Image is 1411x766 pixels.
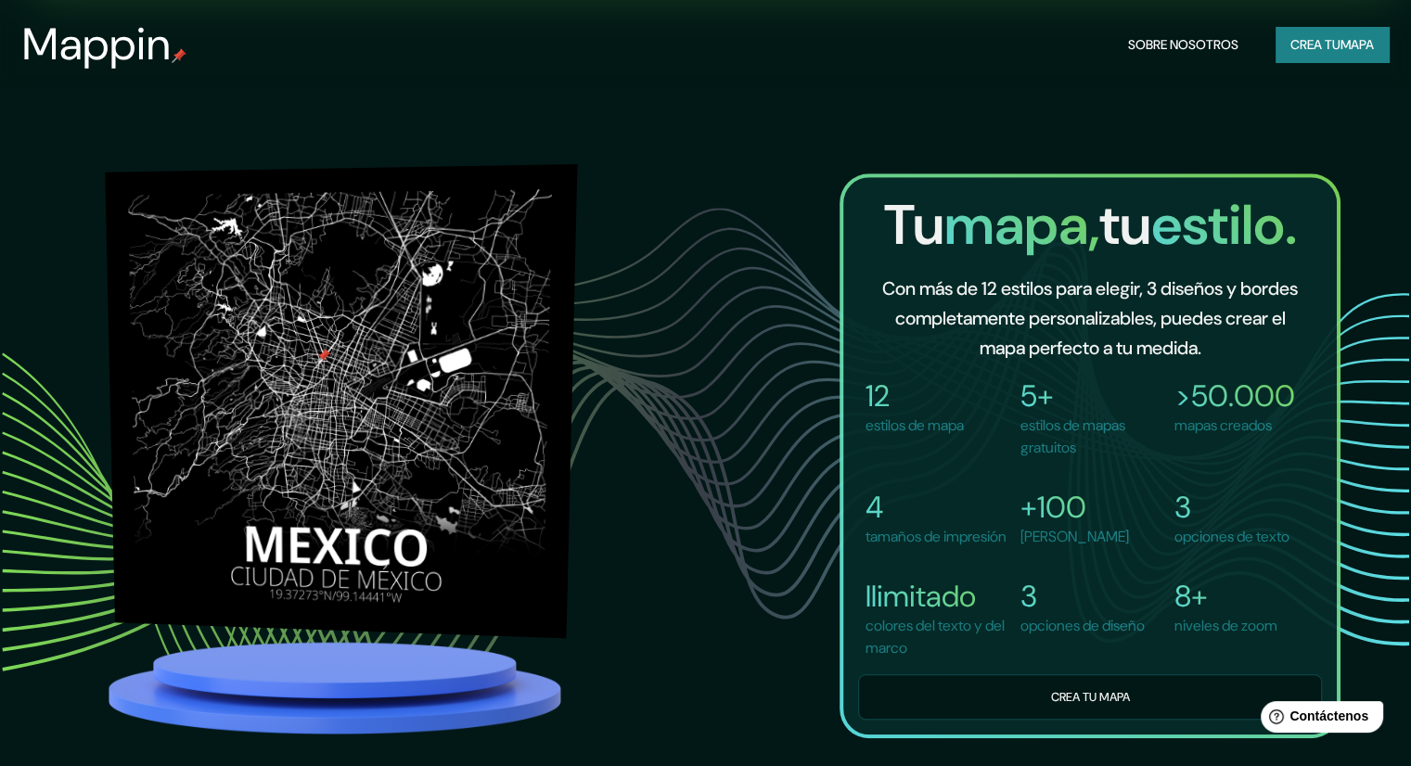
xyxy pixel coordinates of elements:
font: mapa, [943,188,1098,262]
font: 12 [866,377,890,415]
button: Crea tu mapa [858,674,1322,720]
font: opciones de texto [1174,527,1289,546]
font: 3 [1174,488,1191,527]
iframe: Lanzador de widgets de ayuda [1246,694,1391,746]
button: Crea tumapa [1276,27,1389,62]
font: Crea tu mapa [1050,689,1129,705]
font: 4 [866,488,883,527]
font: tamaños de impresión [866,527,1007,546]
font: 5+ [1020,377,1054,415]
font: 8+ [1174,577,1208,616]
font: Con más de 12 estilos para elegir, 3 diseños y bordes completamente personalizables, puedes crear... [882,276,1298,360]
img: mexico-city.png [105,164,577,638]
font: Mappin [22,15,172,73]
font: tu [1098,188,1150,262]
font: estilos de mapas gratuitos [1020,415,1125,457]
font: Sobre nosotros [1128,36,1238,53]
font: niveles de zoom [1174,616,1277,635]
img: platform.png [103,636,567,739]
img: pin de mapeo [172,48,186,63]
font: Crea tu [1290,36,1340,53]
font: opciones de diseño [1020,616,1145,635]
font: mapas creados [1174,415,1272,435]
font: [PERSON_NAME] [1020,527,1129,546]
font: 3 [1020,577,1037,616]
font: estilo. [1150,188,1296,262]
font: estilos de mapa [866,415,964,435]
button: Sobre nosotros [1121,27,1246,62]
font: Ilimitado [866,577,976,616]
font: >50.000 [1174,377,1295,415]
font: +100 [1020,488,1086,527]
font: Tu [883,188,943,262]
font: mapa [1340,36,1374,53]
font: colores del texto y del marco [866,616,1005,657]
